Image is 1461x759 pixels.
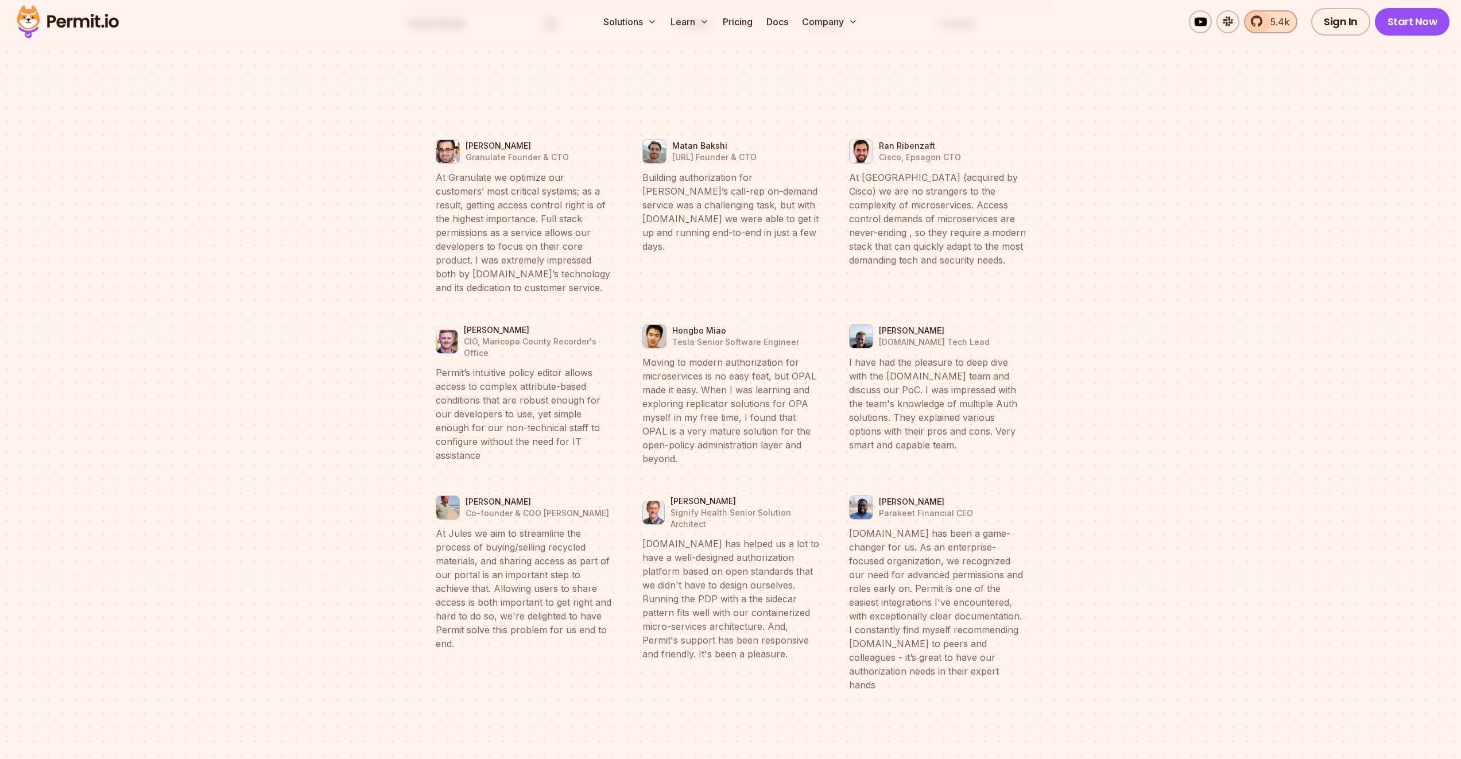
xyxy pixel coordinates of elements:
p: Cisco, Epsagon CTO [879,152,961,163]
button: Company [797,10,862,33]
p: [PERSON_NAME] [466,496,609,508]
p: [PERSON_NAME] [671,495,819,507]
a: Start Now [1375,8,1450,36]
p: Co-founder & COO [PERSON_NAME] [466,508,609,519]
img: Nate Young | CIO, Maricopa County Recorder's Office [436,327,458,357]
p: [PERSON_NAME] [466,140,569,152]
a: 5.4k [1244,10,1297,33]
img: Malcolm Learner | Signify Health Senior Solution Architect [643,498,664,528]
p: Parakeet Financial CEO [879,508,973,519]
p: Ran Ribenzaft [879,140,961,152]
blockquote: Building authorization for [PERSON_NAME]’s call-rep on-demand service was a challenging task, but... [642,171,819,253]
button: Learn [666,10,714,33]
a: Sign In [1311,8,1370,36]
a: Pricing [718,10,757,33]
p: [DOMAIN_NAME] Tech Lead [879,336,990,348]
p: [PERSON_NAME] [879,325,990,336]
button: Solutions [599,10,661,33]
img: Tal Saiag | Granulate Founder & CTO [436,137,459,166]
a: Docs [762,10,793,33]
p: Matan Bakshi [672,140,757,152]
blockquote: I have had the pleasure to deep dive with the [DOMAIN_NAME] team and discuss our PoC. I was impre... [849,355,1026,452]
img: Jowanza Joseph | Parakeet Financial CEO [850,493,873,522]
img: Matan Bakshi | Buzzer.ai Founder & CTO [643,137,666,166]
p: Tesla Senior Software Engineer [672,336,799,348]
p: Hongbo Miao [672,325,799,336]
p: [PERSON_NAME] [464,324,613,336]
img: Hongbo Miao | Tesla Senior Software Engineer [643,322,666,351]
p: [PERSON_NAME] [879,496,973,508]
blockquote: At Jules we aim to streamline the process of buying/selling recycled materials, and sharing acces... [436,526,613,650]
span: 5.4k [1264,15,1289,29]
img: Pawel Englert | Beekeeper.io Tech Lead [850,322,873,351]
img: Permit logo [11,2,124,41]
p: CIO, Maricopa County Recorder's Office [464,336,613,359]
img: Jean Philippe Boul | Co-founder & COO Jules AI [436,493,459,522]
blockquote: At Granulate we optimize our customers’ most critical systems; as a result, getting access contro... [436,171,613,295]
blockquote: Permit’s intuitive policy editor allows access to complex attribute-based conditions that are rob... [436,366,613,462]
img: Ran Ribenzaft | Cisco, Epsagon CTO [850,137,873,166]
blockquote: At [GEOGRAPHIC_DATA] (acquired by Cisco) we are no strangers to the complexity of microservices. ... [849,171,1026,267]
p: Signify Health Senior Solution Architect [671,507,819,530]
p: Granulate Founder & CTO [466,152,569,163]
blockquote: [DOMAIN_NAME] has helped us a lot to have a well-designed authorization platform based on open st... [642,537,819,661]
blockquote: Moving to modern authorization for microservices is no easy feat, but OPAL made it easy. When I w... [642,355,819,466]
blockquote: [DOMAIN_NAME] has been a game-changer for us. As an enterprise-focused organization, we recognize... [849,526,1026,692]
p: [URL] Founder & CTO [672,152,757,163]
